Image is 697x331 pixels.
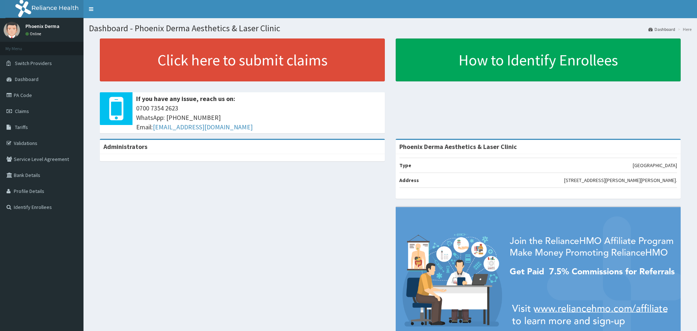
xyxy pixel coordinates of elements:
a: Click here to submit claims [100,39,385,81]
a: [EMAIL_ADDRESS][DOMAIN_NAME] [153,123,253,131]
p: Phoenix Derma [25,24,60,29]
span: Switch Providers [15,60,52,66]
p: [GEOGRAPHIC_DATA] [633,162,677,169]
span: 0700 7354 2623 WhatsApp: [PHONE_NUMBER] Email: [136,104,381,132]
b: Address [399,177,419,183]
span: Tariffs [15,124,28,130]
strong: Phoenix Derma Aesthetics & Laser Clinic [399,142,517,151]
b: Administrators [103,142,147,151]
a: Dashboard [648,26,675,32]
b: Type [399,162,411,169]
img: User Image [4,22,20,38]
b: If you have any issue, reach us on: [136,94,235,103]
h1: Dashboard - Phoenix Derma Aesthetics & Laser Clinic [89,24,692,33]
span: Dashboard [15,76,38,82]
li: Here [676,26,692,32]
p: [STREET_ADDRESS][PERSON_NAME][PERSON_NAME]. [564,177,677,184]
a: Online [25,31,43,36]
span: Claims [15,108,29,114]
a: How to Identify Enrollees [396,39,681,81]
